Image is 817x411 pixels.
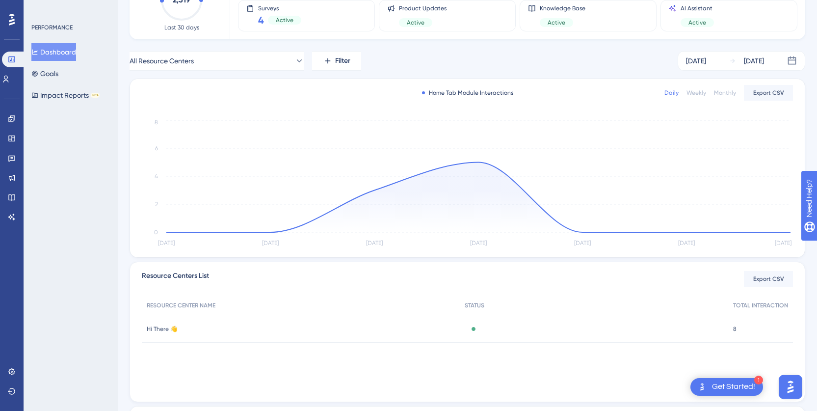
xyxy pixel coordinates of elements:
tspan: 4 [155,173,158,180]
div: Home Tab Module Interactions [422,89,513,97]
tspan: 2 [155,201,158,208]
span: All Resource Centers [130,55,194,67]
span: TOTAL INTERACTION [733,301,788,309]
span: Need Help? [23,2,61,14]
iframe: UserGuiding AI Assistant Launcher [776,372,805,402]
span: STATUS [465,301,484,309]
div: Weekly [686,89,706,97]
button: Impact ReportsBETA [31,86,100,104]
div: Daily [664,89,679,97]
tspan: [DATE] [262,240,279,247]
span: Product Updates [399,4,447,12]
span: Last 30 days [164,24,199,31]
span: 8 [733,325,737,333]
div: Get Started! [712,382,755,392]
span: Active [276,16,293,24]
span: Active [407,19,424,27]
span: Export CSV [753,275,784,283]
span: Hi There 👋 [147,325,178,333]
button: All Resource Centers [130,51,304,71]
tspan: [DATE] [366,240,383,247]
button: Goals [31,65,58,82]
button: Export CSV [744,85,793,101]
div: Open Get Started! checklist, remaining modules: 1 [690,378,763,396]
tspan: 8 [155,119,158,126]
tspan: [DATE] [775,240,791,247]
div: [DATE] [686,55,706,67]
tspan: [DATE] [158,240,175,247]
button: Export CSV [744,271,793,287]
span: Active [688,19,706,27]
tspan: 6 [155,145,158,152]
div: [DATE] [744,55,764,67]
button: Filter [312,51,361,71]
div: Monthly [714,89,736,97]
span: Active [548,19,565,27]
span: Resource Centers List [142,270,209,288]
span: 4 [258,13,264,27]
tspan: 0 [154,229,158,236]
button: Dashboard [31,43,76,61]
span: Knowledge Base [540,4,585,12]
span: Export CSV [753,89,784,97]
tspan: [DATE] [574,240,591,247]
div: BETA [91,93,100,98]
span: AI Assistant [681,4,714,12]
span: Filter [335,55,350,67]
img: launcher-image-alternative-text [696,381,708,393]
span: RESOURCE CENTER NAME [147,301,215,309]
span: Surveys [258,4,301,11]
tspan: [DATE] [470,240,487,247]
div: PERFORMANCE [31,24,73,31]
div: 1 [754,376,763,384]
tspan: [DATE] [678,240,695,247]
